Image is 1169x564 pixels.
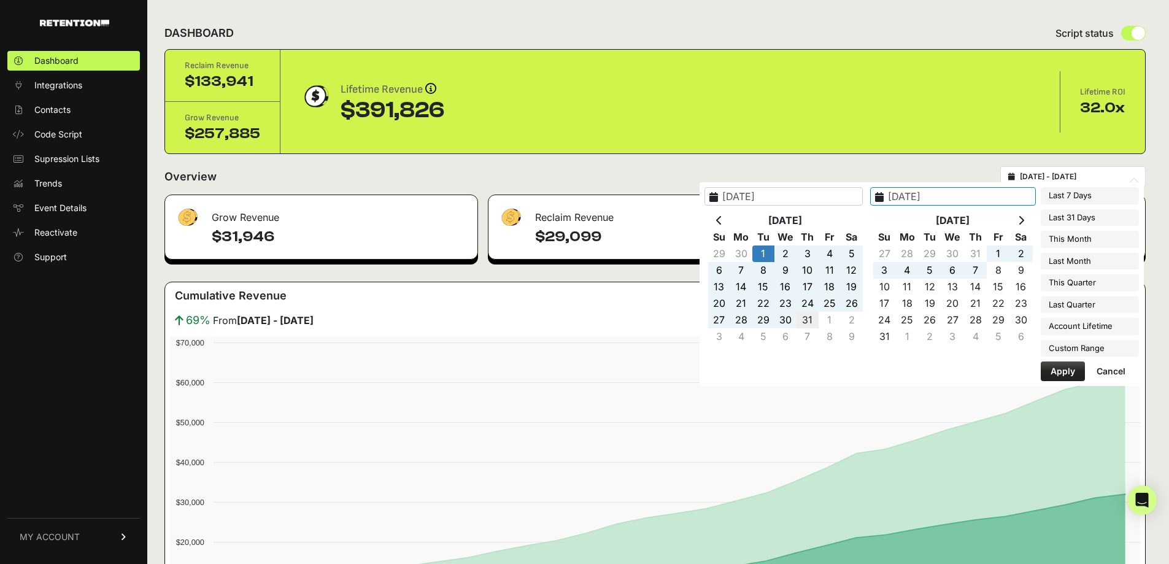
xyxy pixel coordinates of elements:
[7,75,140,95] a: Integrations
[708,245,730,262] td: 29
[488,195,812,232] div: Reclaim Revenue
[535,227,802,247] h4: $29,099
[1009,295,1032,312] td: 23
[730,328,752,345] td: 4
[1041,318,1139,335] li: Account Lifetime
[919,245,941,262] td: 29
[708,229,730,245] th: Su
[873,279,896,295] td: 10
[941,279,964,295] td: 13
[176,498,204,507] text: $30,000
[873,245,896,262] td: 27
[1009,262,1032,279] td: 9
[237,314,314,326] strong: [DATE] - [DATE]
[164,168,217,185] h2: Overview
[34,251,67,263] span: Support
[752,295,774,312] td: 22
[964,245,987,262] td: 31
[185,112,260,124] div: Grow Revenue
[964,312,987,328] td: 28
[752,312,774,328] td: 29
[708,295,730,312] td: 20
[708,328,730,345] td: 3
[819,295,841,312] td: 25
[708,312,730,328] td: 27
[896,295,919,312] td: 18
[34,226,77,239] span: Reactivate
[797,229,819,245] th: Th
[34,202,87,214] span: Event Details
[819,312,841,328] td: 1
[7,247,140,267] a: Support
[896,262,919,279] td: 4
[175,287,287,304] h3: Cumulative Revenue
[341,98,444,123] div: $391,826
[186,312,210,329] span: 69%
[7,198,140,218] a: Event Details
[498,206,523,230] img: fa-dollar-13500eef13a19c4ab2b9ed9ad552e47b0d9fc28b02b83b90ba0e00f96d6372e9.png
[896,212,1010,229] th: [DATE]
[1041,231,1139,248] li: This Month
[1009,312,1032,328] td: 30
[730,262,752,279] td: 7
[987,328,1009,345] td: 5
[919,295,941,312] td: 19
[873,229,896,245] th: Su
[941,262,964,279] td: 6
[987,295,1009,312] td: 22
[896,312,919,328] td: 25
[730,312,752,328] td: 28
[919,262,941,279] td: 5
[164,25,234,42] h2: DASHBOARD
[20,531,80,543] span: MY ACCOUNT
[819,279,841,295] td: 18
[797,262,819,279] td: 10
[841,328,863,345] td: 9
[941,295,964,312] td: 20
[841,262,863,279] td: 12
[841,245,863,262] td: 5
[1041,209,1139,226] li: Last 31 Days
[1041,187,1139,204] li: Last 7 Days
[1009,328,1032,345] td: 6
[40,20,109,26] img: Retention.com
[34,104,71,116] span: Contacts
[964,295,987,312] td: 21
[774,245,797,262] td: 2
[34,128,82,141] span: Code Script
[941,245,964,262] td: 30
[987,312,1009,328] td: 29
[774,229,797,245] th: We
[819,245,841,262] td: 4
[841,312,863,328] td: 2
[341,81,444,98] div: Lifetime Revenue
[1041,274,1139,292] li: This Quarter
[774,295,797,312] td: 23
[873,328,896,345] td: 31
[919,312,941,328] td: 26
[896,328,919,345] td: 1
[7,518,140,555] a: MY ACCOUNT
[987,279,1009,295] td: 15
[1041,361,1085,381] button: Apply
[7,100,140,120] a: Contacts
[841,295,863,312] td: 26
[987,229,1009,245] th: Fr
[176,458,204,467] text: $40,000
[752,279,774,295] td: 15
[797,279,819,295] td: 17
[34,153,99,165] span: Supression Lists
[1080,86,1125,98] div: Lifetime ROI
[185,60,260,72] div: Reclaim Revenue
[964,328,987,345] td: 4
[819,262,841,279] td: 11
[987,245,1009,262] td: 1
[1041,253,1139,270] li: Last Month
[797,295,819,312] td: 24
[797,328,819,345] td: 7
[774,312,797,328] td: 30
[1080,98,1125,118] div: 32.0x
[797,312,819,328] td: 31
[752,245,774,262] td: 1
[1041,340,1139,357] li: Custom Range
